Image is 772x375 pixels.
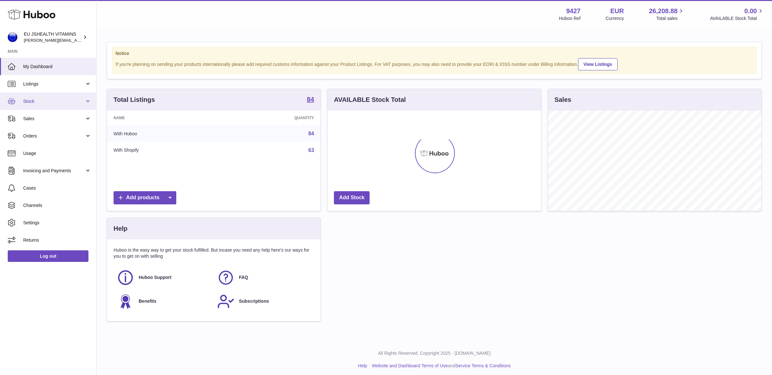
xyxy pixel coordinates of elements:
span: Invoicing and Payments [23,168,85,174]
a: Add Stock [334,191,370,204]
span: My Dashboard [23,64,91,70]
h3: Total Listings [114,95,155,104]
li: and [370,363,510,369]
span: Settings [23,220,91,226]
span: Sales [23,116,85,122]
h3: Sales [555,95,571,104]
span: FAQ [239,274,248,281]
a: Huboo Support [117,269,211,286]
span: Benefits [139,298,156,304]
a: View Listings [578,58,618,70]
span: Huboo Support [139,274,171,281]
span: Returns [23,237,91,243]
span: [PERSON_NAME][EMAIL_ADDRESS][DOMAIN_NAME] [24,38,129,43]
td: With Huboo [107,125,222,142]
span: Orders [23,133,85,139]
div: EU JSHEALTH VITAMINS [24,31,82,43]
a: 0.00 AVAILABLE Stock Total [710,7,764,22]
span: Usage [23,150,91,156]
a: 84 [307,96,314,104]
p: All Rights Reserved. Copyright 2025 - [DOMAIN_NAME] [102,350,767,356]
a: Service Terms & Conditions [455,363,511,368]
a: 26,208.88 Total sales [649,7,685,22]
p: Huboo is the easy way to get your stock fulfilled. But incase you need any help here's our ways f... [114,247,314,259]
span: AVAILABLE Stock Total [710,15,764,22]
strong: EUR [610,7,624,15]
strong: Notice [115,50,753,57]
span: Subscriptions [239,298,269,304]
h3: Help [114,224,127,233]
strong: 84 [307,96,314,103]
strong: 9427 [566,7,581,15]
a: Website and Dashboard Terms of Use [372,363,448,368]
div: Currency [606,15,624,22]
a: 63 [308,147,314,153]
span: Cases [23,185,91,191]
span: Listings [23,81,85,87]
a: Help [358,363,367,368]
th: Quantity [222,111,321,125]
span: Channels [23,202,91,209]
span: Total sales [656,15,685,22]
a: FAQ [217,269,311,286]
img: laura@jessicasepel.com [8,32,17,42]
a: Add products [114,191,176,204]
div: Huboo Ref [559,15,581,22]
a: 84 [308,131,314,136]
span: Stock [23,98,85,104]
a: Log out [8,250,88,262]
a: Subscriptions [217,293,311,310]
th: Name [107,111,222,125]
a: Benefits [117,293,211,310]
span: 0.00 [744,7,757,15]
span: 26,208.88 [649,7,677,15]
div: If you're planning on sending your products internationally please add required customs informati... [115,57,753,70]
h3: AVAILABLE Stock Total [334,95,406,104]
td: With Shopify [107,142,222,159]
